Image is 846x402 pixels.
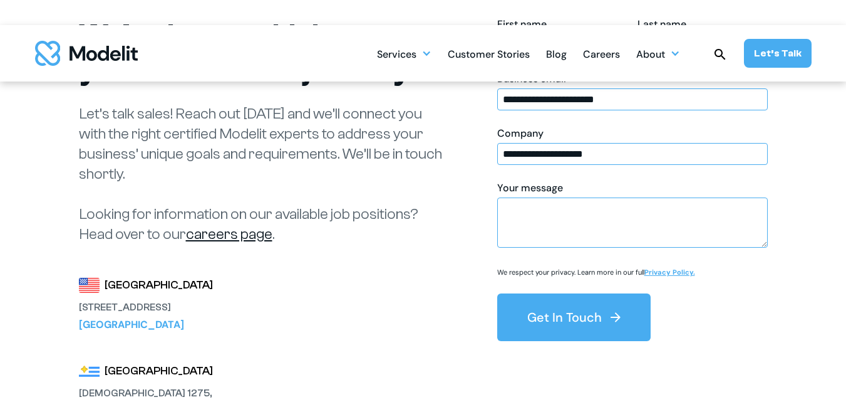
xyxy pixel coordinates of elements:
[636,41,680,66] div: About
[79,300,217,315] div: [STREET_ADDRESS]
[377,41,431,66] div: Services
[377,43,416,68] div: Services
[79,104,448,245] p: Let’s talk sales! Reach out [DATE] and we’ll connect you with the right certified Modelit experts...
[497,127,768,140] div: Company
[448,43,530,68] div: Customer Stories
[644,268,695,277] a: Privacy Policy.
[546,43,567,68] div: Blog
[448,41,530,66] a: Customer Stories
[105,277,213,294] div: [GEOGRAPHIC_DATA]
[527,309,602,326] div: Get In Touch
[35,41,138,66] a: home
[754,46,802,60] div: Let’s Talk
[105,362,213,380] div: [GEOGRAPHIC_DATA]
[546,41,567,66] a: Blog
[744,39,812,68] a: Let’s Talk
[583,43,620,68] div: Careers
[583,41,620,66] a: Careers
[608,310,623,325] img: arrow right
[186,226,272,243] a: careers page
[497,294,651,341] button: Get In Touch
[497,268,695,277] p: We respect your privacy. Learn more in our full
[79,317,217,332] div: [GEOGRAPHIC_DATA]
[636,43,665,68] div: About
[497,181,768,195] div: Your message
[79,18,442,89] h1: We’re here to kickstart your Salesforce journey.
[35,41,138,66] img: modelit logo
[497,18,627,31] div: First name
[637,18,768,31] div: Last name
